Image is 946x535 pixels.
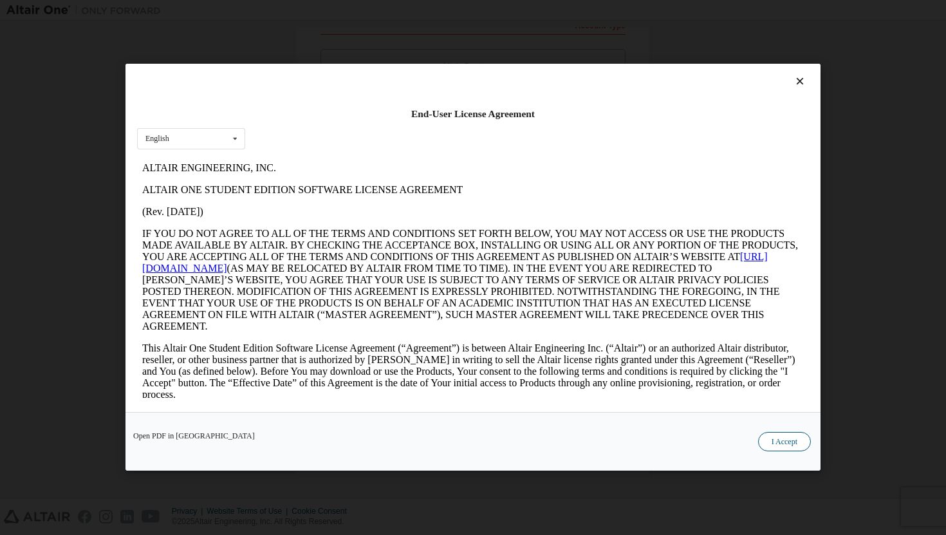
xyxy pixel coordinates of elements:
a: [URL][DOMAIN_NAME] [5,94,631,117]
button: I Accept [758,433,811,452]
div: English [145,135,169,143]
p: ALTAIR ENGINEERING, INC. [5,5,667,17]
p: This Altair One Student Edition Software License Agreement (“Agreement”) is between Altair Engine... [5,185,667,243]
p: IF YOU DO NOT AGREE TO ALL OF THE TERMS AND CONDITIONS SET FORTH BELOW, YOU MAY NOT ACCESS OR USE... [5,71,667,175]
div: End-User License Agreement [137,108,809,120]
p: ALTAIR ONE STUDENT EDITION SOFTWARE LICENSE AGREEMENT [5,27,667,39]
a: Open PDF in [GEOGRAPHIC_DATA] [133,433,255,440]
p: (Rev. [DATE]) [5,49,667,61]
